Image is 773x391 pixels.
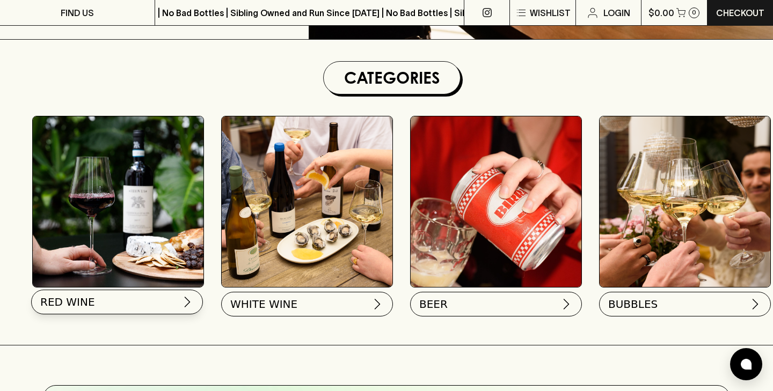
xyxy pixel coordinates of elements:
span: WHITE WINE [230,297,297,312]
button: BEER [410,292,582,316]
img: Red Wine Tasting [33,116,203,287]
img: bubble-icon [741,359,752,370]
span: BUBBLES [608,297,658,312]
button: BUBBLES [599,292,771,316]
span: BEER [419,297,448,312]
img: BIRRA_GOOD-TIMES_INSTA-2 1/optimise?auth=Mjk3MjY0ODMzMw__ [411,116,581,287]
p: Checkout [716,6,764,19]
button: WHITE WINE [221,292,393,316]
img: optimise [222,116,392,287]
h1: Categories [328,66,456,90]
p: $0.00 [648,6,674,19]
p: FIND US [61,6,94,19]
img: 2022_Festive_Campaign_INSTA-16 1 [600,116,770,287]
p: Wishlist [530,6,571,19]
img: chevron-right.svg [560,298,573,311]
img: chevron-right.svg [749,298,762,311]
p: 0 [692,10,696,16]
img: chevron-right.svg [181,296,194,308]
img: chevron-right.svg [371,298,384,311]
button: RED WINE [31,290,203,314]
span: RED WINE [40,294,95,309]
p: Login [603,6,630,19]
